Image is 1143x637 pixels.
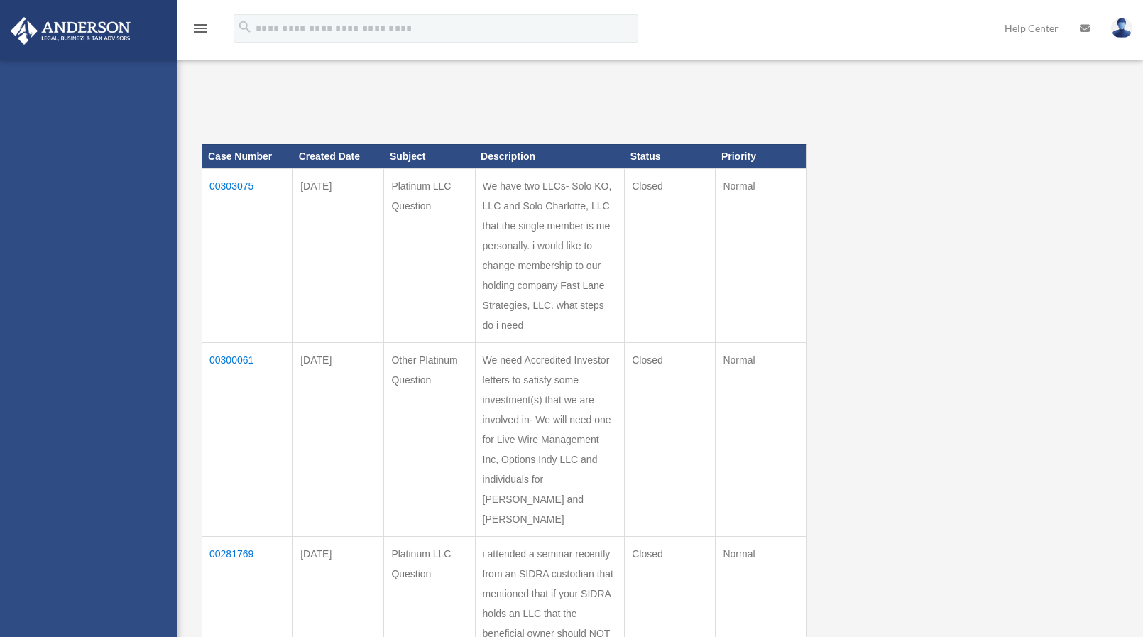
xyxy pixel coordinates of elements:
th: Description [475,144,625,168]
td: Other Platinum Question [384,342,475,536]
img: User Pic [1111,18,1132,38]
td: Closed [625,342,716,536]
td: 00303075 [202,168,293,342]
td: 00300061 [202,342,293,536]
th: Case Number [202,144,293,168]
td: We have two LLCs- Solo KO, LLC and Solo Charlotte, LLC that the single member is me personally. i... [475,168,625,342]
td: Closed [625,168,716,342]
img: Anderson Advisors Platinum Portal [6,17,135,45]
td: Platinum LLC Question [384,168,475,342]
td: Normal [716,168,806,342]
th: Priority [716,144,806,168]
td: [DATE] [293,168,384,342]
th: Subject [384,144,475,168]
td: We need Accredited Investor letters to satisfy some investment(s) that we are involved in- We wil... [475,342,625,536]
td: [DATE] [293,342,384,536]
th: Status [625,144,716,168]
i: search [237,19,253,35]
i: menu [192,20,209,37]
th: Created Date [293,144,384,168]
a: menu [192,25,209,37]
td: Normal [716,342,806,536]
